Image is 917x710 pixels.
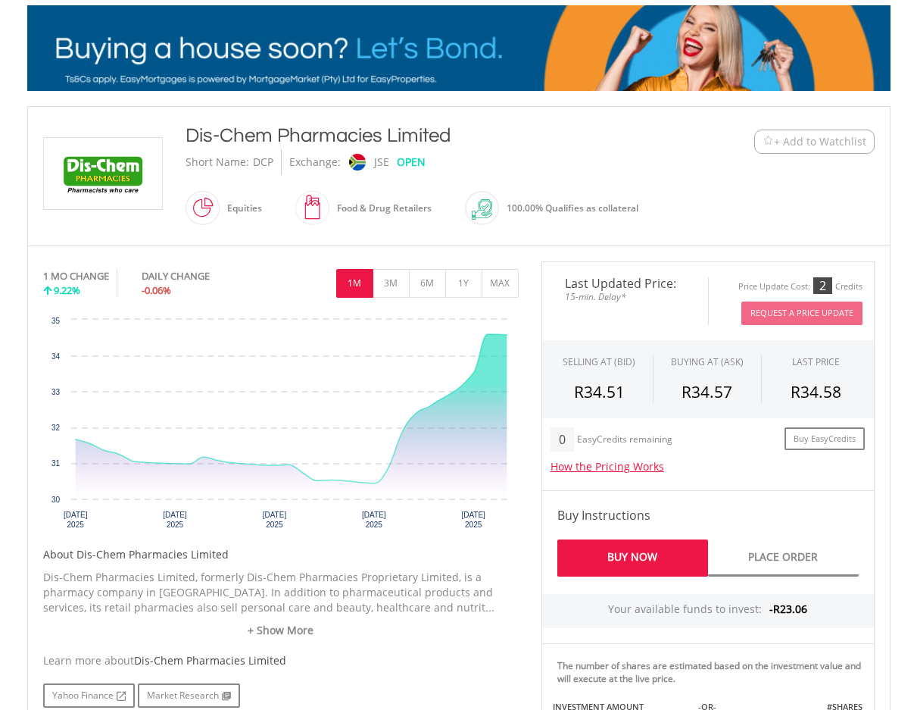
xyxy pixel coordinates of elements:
button: 6M [409,269,446,298]
div: LAST PRICE [792,355,840,368]
span: 100.00% Qualifies as collateral [507,202,638,214]
a: Place Order [708,540,859,577]
button: 3M [373,269,410,298]
span: 15-min. Delay* [554,289,697,304]
div: Food & Drug Retailers [329,190,432,227]
div: Credits [835,281,862,292]
div: Short Name: [186,149,249,175]
div: DCP [253,149,273,175]
button: MAX [482,269,519,298]
div: Learn more about [43,653,519,668]
text: 30 [51,496,60,504]
div: Exchange: [289,149,341,175]
div: EasyCredits remaining [577,434,672,447]
span: BUYING AT (ASK) [671,355,744,368]
div: 0 [551,427,574,452]
button: 1M [336,269,373,298]
span: R34.58 [791,381,841,402]
text: [DATE] 2025 [461,511,485,529]
text: 34 [51,352,60,361]
div: OPEN [397,149,426,175]
button: Watchlist + Add to Watchlist [754,130,875,154]
div: Equities [220,190,262,227]
img: EQU.ZA.DCP.png [46,138,160,209]
span: -R23.06 [769,602,807,616]
span: R34.51 [574,381,625,402]
h4: Buy Instructions [557,506,859,524]
img: collateral-qualifying-green.svg [472,199,492,220]
img: EasyMortage Promotion Banner [27,5,890,91]
div: Dis-Chem Pharmacies Limited [186,122,661,149]
svg: Interactive chart [43,312,519,540]
a: Buy Now [557,540,708,577]
h5: About Dis-Chem Pharmacies Limited [43,547,519,562]
text: 32 [51,424,60,432]
text: [DATE] 2025 [362,511,386,529]
a: + Show More [43,623,519,638]
div: DAILY CHANGE [142,269,260,283]
a: Buy EasyCredits [784,427,865,451]
text: 31 [51,459,60,468]
div: 1 MO CHANGE [43,269,109,283]
div: SELLING AT (BID) [563,355,635,368]
a: How the Pricing Works [551,459,664,474]
div: Your available funds to invest: [542,594,874,628]
text: [DATE] 2025 [163,511,187,529]
button: 1Y [445,269,482,298]
div: Chart. Highcharts interactive chart. [43,312,519,540]
text: [DATE] 2025 [63,511,87,529]
div: The number of shares are estimated based on the investment value and will execute at the live price. [557,659,868,685]
text: 33 [51,388,60,396]
a: Market Research [138,683,240,708]
a: Yahoo Finance [43,683,135,708]
div: Price Update Cost: [738,281,810,292]
p: Dis-Chem Pharmacies Limited, formerly Dis-Chem Pharmacies Proprietary Limited, is a pharmacy comp... [43,570,519,615]
span: -0.06% [142,283,171,297]
span: R34.57 [682,381,732,402]
div: JSE [374,149,389,175]
span: + Add to Watchlist [774,134,866,149]
div: 2 [813,277,832,294]
text: [DATE] 2025 [262,511,286,529]
img: jse.png [348,154,365,170]
span: 9.22% [54,283,80,297]
span: Dis-Chem Pharmacies Limited [134,653,286,668]
text: 35 [51,317,60,325]
button: Request A Price Update [741,302,862,325]
span: Last Updated Price: [554,277,697,289]
img: Watchlist [763,136,774,147]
